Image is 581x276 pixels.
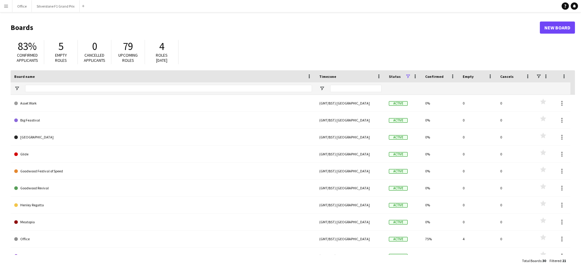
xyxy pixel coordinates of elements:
span: 30 [542,258,546,263]
div: 0 [459,214,497,230]
span: Active [389,237,408,241]
div: 0% [422,112,459,128]
div: 0 [459,248,497,264]
div: 0 [459,129,497,145]
span: Empty roles [55,52,67,63]
a: [GEOGRAPHIC_DATA] [14,129,312,146]
input: Timezone Filter Input [330,85,382,92]
span: Filtered [550,258,561,263]
div: 0 [459,180,497,196]
button: Office [12,0,32,12]
div: 0 [497,180,534,196]
span: 21 [562,258,566,263]
div: 75% [422,231,459,247]
span: 4 [159,40,164,53]
input: Board name Filter Input [25,85,312,92]
span: Active [389,152,408,157]
div: 0% [422,214,459,230]
a: Goodwood Festival of Speed [14,163,312,180]
span: 0 [92,40,97,53]
div: 0 [497,146,534,162]
span: 79 [123,40,133,53]
div: (GMT/BST) [GEOGRAPHIC_DATA] [316,146,385,162]
div: (GMT/BST) [GEOGRAPHIC_DATA] [316,197,385,213]
a: Goodwood Revival [14,180,312,197]
a: Office [14,231,312,248]
button: Open Filter Menu [319,86,325,91]
button: Open Filter Menu [14,86,20,91]
span: Active [389,135,408,140]
a: Big Feastival [14,112,312,129]
div: : [550,255,566,267]
h1: Boards [11,23,540,32]
div: 0% [422,163,459,179]
div: 0% [422,248,459,264]
span: Active [389,220,408,224]
a: Asset Work [14,95,312,112]
div: (GMT/BST) [GEOGRAPHIC_DATA] [316,180,385,196]
div: (GMT/BST) [GEOGRAPHIC_DATA] [316,248,385,264]
div: 0 [459,112,497,128]
div: 0 [459,197,497,213]
span: Active [389,169,408,174]
span: Confirmed applicants [17,52,38,63]
a: Meatopia [14,214,312,231]
a: Polo in the Park [14,248,312,264]
button: Silverstone F1 Grand Prix [32,0,80,12]
div: 0 [497,95,534,111]
div: (GMT/BST) [GEOGRAPHIC_DATA] [316,129,385,145]
div: (GMT/BST) [GEOGRAPHIC_DATA] [316,95,385,111]
div: (GMT/BST) [GEOGRAPHIC_DATA] [316,214,385,230]
div: : [522,255,546,267]
div: (GMT/BST) [GEOGRAPHIC_DATA] [316,231,385,247]
span: Status [389,74,401,79]
a: Henley Regatta [14,197,312,214]
div: 0 [497,231,534,247]
span: Total Boards [522,258,541,263]
div: 4 [459,231,497,247]
div: 0% [422,180,459,196]
div: 0 [459,163,497,179]
span: 83% [18,40,37,53]
div: 0% [422,146,459,162]
div: 0% [422,129,459,145]
div: 0 [497,214,534,230]
div: 0 [459,95,497,111]
div: 0% [422,197,459,213]
span: Empty [463,74,474,79]
div: (GMT/BST) [GEOGRAPHIC_DATA] [316,112,385,128]
span: Cancels [500,74,514,79]
a: New Board [540,22,575,34]
span: Active [389,254,408,258]
a: Glide [14,146,312,163]
span: Active [389,101,408,106]
span: Upcoming roles [118,52,138,63]
div: 0 [459,146,497,162]
div: 0 [497,248,534,264]
div: 0 [497,129,534,145]
div: 0% [422,95,459,111]
span: Cancelled applicants [84,52,105,63]
span: Timezone [319,74,336,79]
span: Active [389,203,408,208]
span: Active [389,118,408,123]
span: 5 [58,40,64,53]
div: (GMT/BST) [GEOGRAPHIC_DATA] [316,163,385,179]
div: 0 [497,163,534,179]
span: Board name [14,74,35,79]
div: 0 [497,112,534,128]
div: 0 [497,197,534,213]
span: Roles [DATE] [156,52,168,63]
span: Active [389,186,408,191]
span: Confirmed [425,74,444,79]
